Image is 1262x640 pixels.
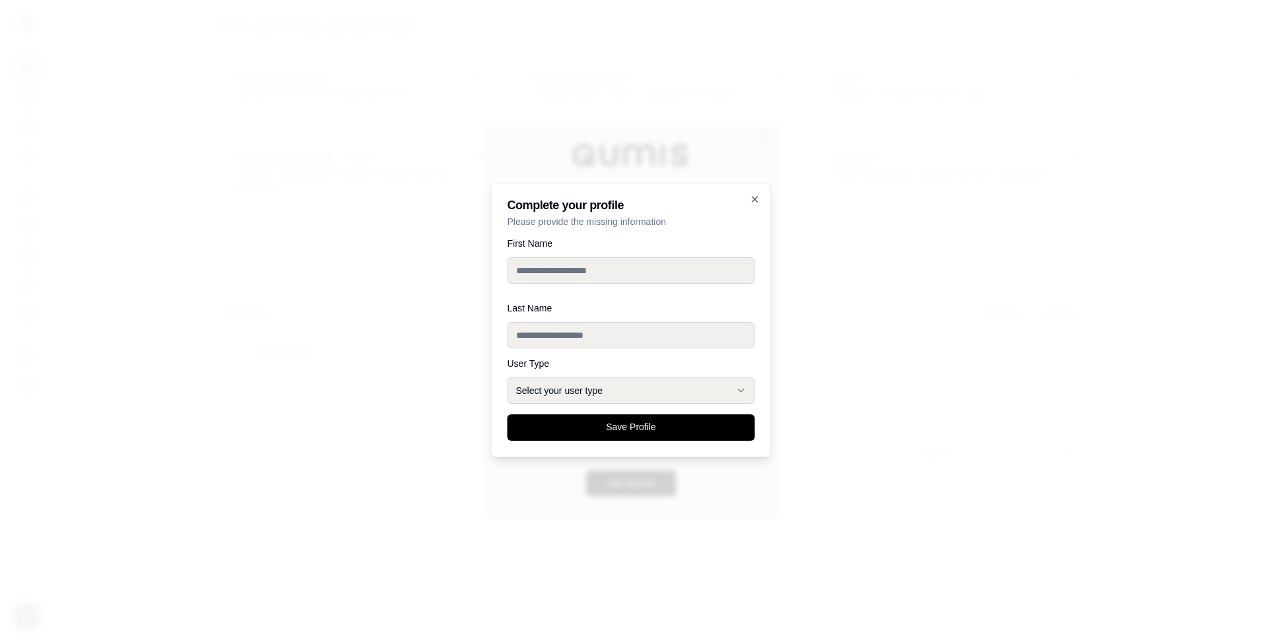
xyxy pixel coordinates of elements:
button: Save Profile [508,414,755,441]
p: Please provide the missing information [508,215,755,228]
h2: Complete your profile [508,199,755,211]
label: User Type [508,359,755,368]
label: First Name [508,239,755,248]
label: Last Name [508,304,755,313]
